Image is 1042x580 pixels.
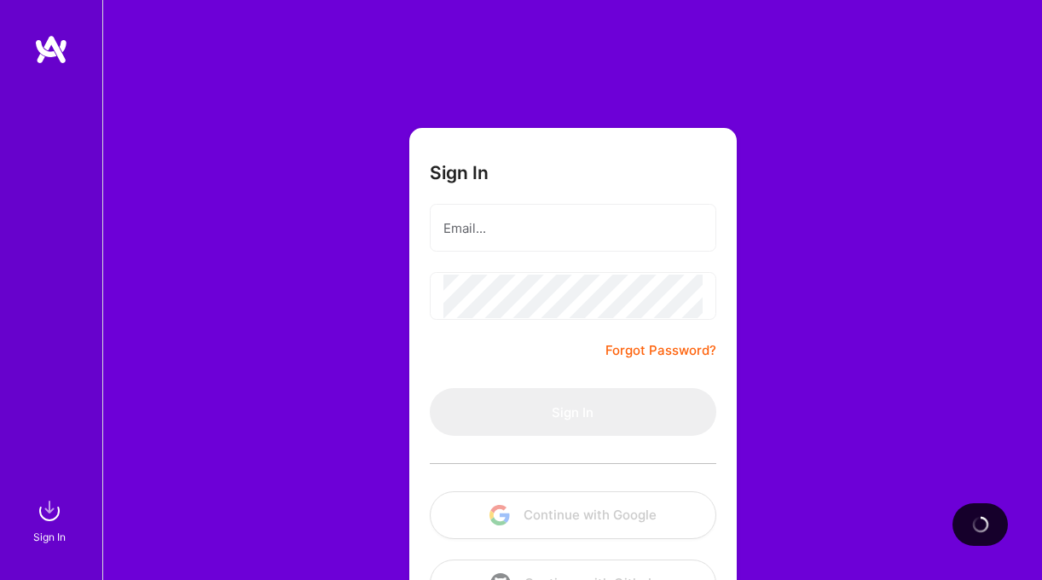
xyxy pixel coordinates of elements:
[430,162,489,183] h3: Sign In
[36,494,67,546] a: sign inSign In
[34,34,68,65] img: logo
[443,206,703,250] input: Email...
[430,491,716,539] button: Continue with Google
[971,515,990,534] img: loading
[33,528,66,546] div: Sign In
[430,388,716,436] button: Sign In
[605,340,716,361] a: Forgot Password?
[489,505,510,525] img: icon
[32,494,67,528] img: sign in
